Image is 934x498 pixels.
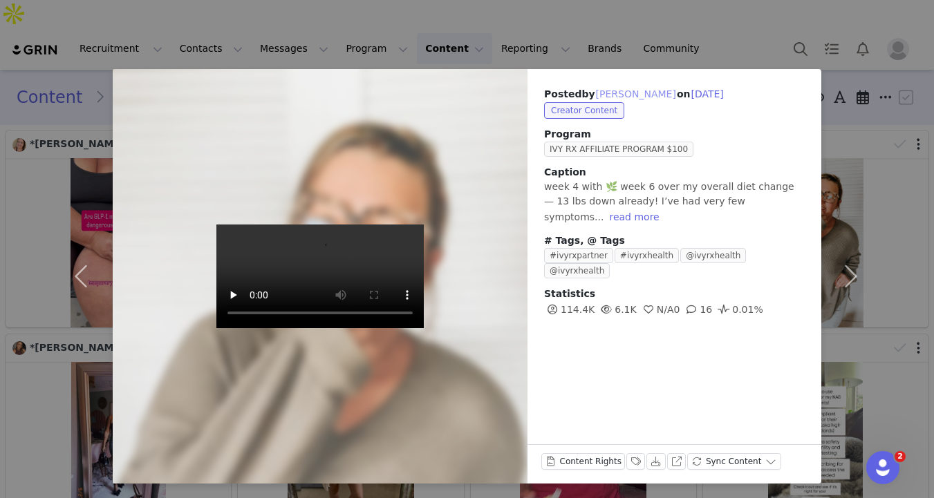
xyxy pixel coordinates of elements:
[544,288,595,299] span: Statistics
[895,451,906,462] span: 2
[680,248,746,263] span: @ivyrxhealth
[544,263,610,278] span: @ivyrxhealth
[544,142,693,157] span: IVY RX AFFILIATE PROGRAM $100
[544,181,794,222] span: week 4 with 🌿 week 6 over my overall diet change — 13 lbs down already! I’ve had very few symptom...
[541,453,625,470] button: Content Rights
[595,86,677,102] button: [PERSON_NAME]
[604,209,664,225] button: read more
[640,304,680,315] span: 0
[544,235,625,246] span: # Tags, @ Tags
[544,248,613,263] span: #ivyrxpartner
[544,88,725,99] span: Posted on
[598,304,636,315] span: 6.1K
[544,143,699,154] a: IVY RX AFFILIATE PROGRAM $100
[866,451,899,484] iframe: Intercom live chat
[690,86,724,102] button: [DATE]
[640,304,674,315] span: N/A
[615,248,679,263] span: #ivyrxhealth
[581,88,676,99] span: by
[544,127,805,142] span: Program
[683,304,712,315] span: 16
[544,166,586,178] span: Caption
[716,304,763,315] span: 0.01%
[544,102,624,119] span: Creator Content
[544,304,595,315] span: 114.4K
[687,453,781,470] button: Sync Content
